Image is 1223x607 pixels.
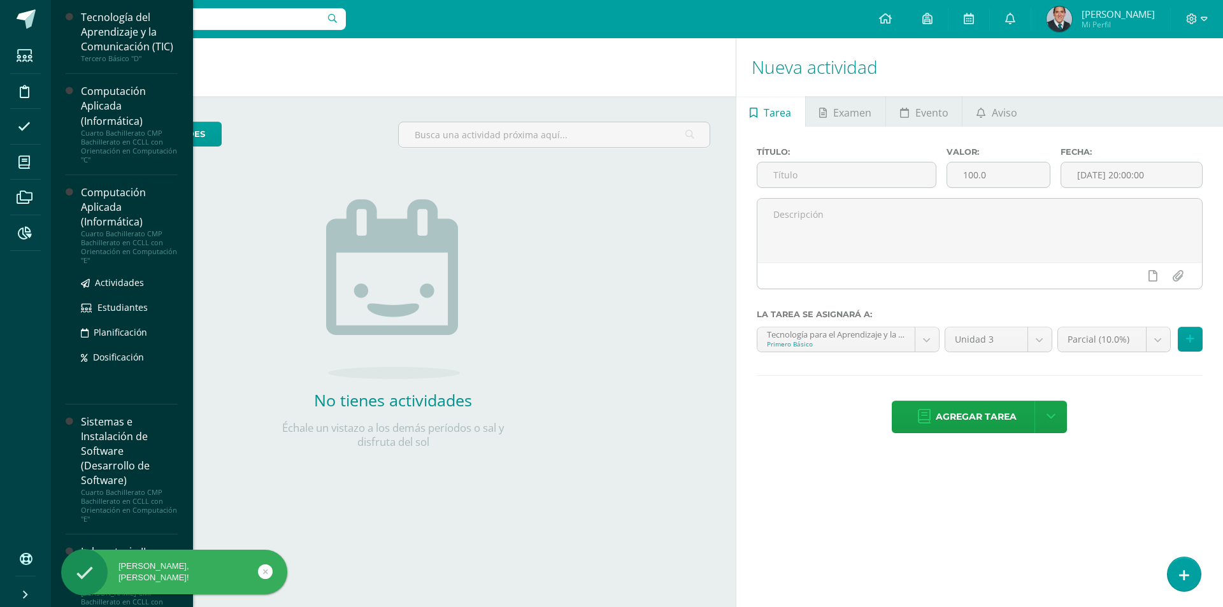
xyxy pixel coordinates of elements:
[81,10,178,63] a: Tecnología del Aprendizaje y la Comunicación (TIC)Tercero Básico "D"
[736,96,805,127] a: Tarea
[767,327,905,339] div: Tecnología para el Aprendizaje y la Comunicación (Informática) 'D'
[833,97,871,128] span: Examen
[326,199,460,379] img: no_activities.png
[1082,8,1155,20] span: [PERSON_NAME]
[757,327,939,352] a: Tecnología para el Aprendizaje y la Comunicación (Informática) 'D'Primero Básico
[806,96,885,127] a: Examen
[81,300,178,315] a: Estudiantes
[81,229,178,265] div: Cuarto Bachillerato CMP Bachillerato en CCLL con Orientación en Computación "E"
[752,38,1208,96] h1: Nueva actividad
[81,84,178,128] div: Computación Aplicada (Informática)
[1082,19,1155,30] span: Mi Perfil
[94,326,147,338] span: Planificación
[947,147,1050,157] label: Valor:
[1068,327,1136,352] span: Parcial (10.0%)
[266,389,520,411] h2: No tienes actividades
[886,96,962,127] a: Evento
[767,339,905,348] div: Primero Básico
[97,301,148,313] span: Estudiantes
[81,350,178,364] a: Dosificación
[1047,6,1072,32] img: a9976b1cad2e56b1ca6362e8fabb9e16.png
[1058,327,1170,352] a: Parcial (10.0%)
[266,421,520,449] p: Échale un vistazo a los demás períodos o sal y disfruta del sol
[764,97,791,128] span: Tarea
[955,327,1018,352] span: Unidad 3
[81,10,178,54] div: Tecnología del Aprendizaje y la Comunicación (TIC)
[81,275,178,290] a: Actividades
[81,185,178,265] a: Computación Aplicada (Informática)Cuarto Bachillerato CMP Bachillerato en CCLL con Orientación en...
[66,38,720,96] h1: Actividades
[81,545,178,589] div: Laboratorio II (Sistema Operativo Macintoch)
[962,96,1031,127] a: Aviso
[992,97,1017,128] span: Aviso
[81,415,178,524] a: Sistemas e Instalación de Software (Desarrollo de Software)Cuarto Bachillerato CMP Bachillerato e...
[81,488,178,524] div: Cuarto Bachillerato CMP Bachillerato en CCLL con Orientación en Computación "E"
[81,185,178,229] div: Computación Aplicada (Informática)
[936,401,1017,432] span: Agregar tarea
[59,8,346,30] input: Busca un usuario...
[945,327,1052,352] a: Unidad 3
[399,122,709,147] input: Busca una actividad próxima aquí...
[81,325,178,339] a: Planificación
[915,97,948,128] span: Evento
[757,147,936,157] label: Título:
[1061,162,1202,187] input: Fecha de entrega
[81,129,178,164] div: Cuarto Bachillerato CMP Bachillerato en CCLL con Orientación en Computación "C"
[1061,147,1203,157] label: Fecha:
[81,84,178,164] a: Computación Aplicada (Informática)Cuarto Bachillerato CMP Bachillerato en CCLL con Orientación en...
[757,162,936,187] input: Título
[95,276,144,289] span: Actividades
[61,561,287,583] div: [PERSON_NAME], [PERSON_NAME]!
[947,162,1050,187] input: Puntos máximos
[81,415,178,489] div: Sistemas e Instalación de Software (Desarrollo de Software)
[93,351,144,363] span: Dosificación
[81,54,178,63] div: Tercero Básico "D"
[757,310,1203,319] label: La tarea se asignará a:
